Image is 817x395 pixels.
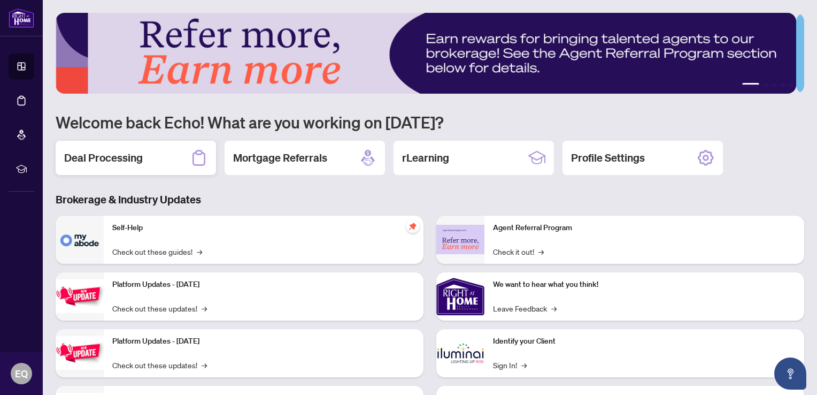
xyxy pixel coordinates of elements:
[764,83,768,87] button: 2
[742,83,759,87] button: 1
[202,302,207,314] span: →
[197,246,202,257] span: →
[112,279,415,291] p: Platform Updates - [DATE]
[538,246,544,257] span: →
[406,220,419,233] span: pushpin
[56,279,104,313] img: Platform Updates - July 21, 2025
[402,150,449,165] h2: rLearning
[9,8,34,28] img: logo
[493,359,527,371] a: Sign In!→
[493,336,796,347] p: Identify your Client
[56,13,796,94] img: Slide 0
[112,336,415,347] p: Platform Updates - [DATE]
[202,359,207,371] span: →
[789,83,793,87] button: 5
[15,366,28,381] span: EQ
[493,246,544,257] a: Check it out!→
[493,302,557,314] a: Leave Feedback→
[772,83,776,87] button: 3
[781,83,785,87] button: 4
[233,150,327,165] h2: Mortgage Referrals
[112,246,202,257] a: Check out these guides!→
[436,329,484,377] img: Identify your Client
[112,359,207,371] a: Check out these updates!→
[56,192,804,207] h3: Brokerage & Industry Updates
[56,216,104,264] img: Self-Help
[56,336,104,370] img: Platform Updates - July 8, 2025
[112,222,415,234] p: Self-Help
[436,272,484,321] img: We want to hear what you think!
[571,150,645,165] h2: Profile Settings
[436,225,484,254] img: Agent Referral Program
[112,302,207,314] a: Check out these updates!→
[551,302,557,314] span: →
[774,358,806,390] button: Open asap
[493,279,796,291] p: We want to hear what you think!
[521,359,527,371] span: →
[493,222,796,234] p: Agent Referral Program
[56,112,804,132] h1: Welcome back Echo! What are you working on [DATE]?
[64,150,143,165] h2: Deal Processing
